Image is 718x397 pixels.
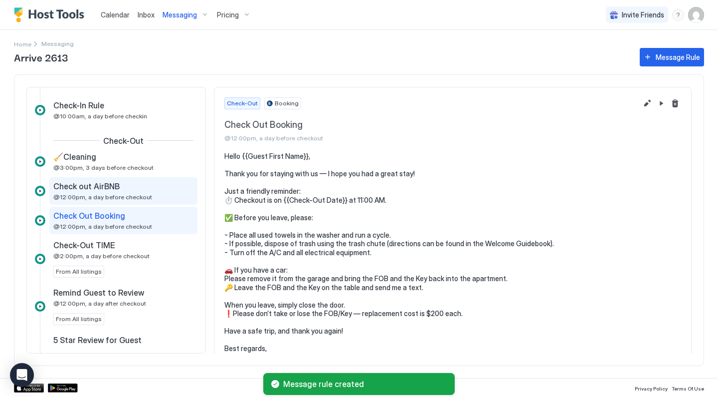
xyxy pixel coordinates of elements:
a: Inbox [138,9,155,20]
span: Check-Out [103,136,144,146]
span: 5 Star Review for Guest [53,335,142,345]
div: Breadcrumb [14,38,31,49]
span: Arrive 2613 [14,49,630,64]
button: Pause Message Rule [655,97,667,109]
button: Edit message rule [641,97,653,109]
span: @12:00pm, a day before checkout [53,193,152,201]
span: 🧹Cleaning [53,152,96,162]
span: Invite Friends [622,10,664,19]
a: Calendar [101,9,130,20]
span: Check-Out [227,99,258,108]
div: Message Rule [656,52,700,62]
span: @12:00pm, a day after checkout [53,300,146,307]
div: User profile [688,7,704,23]
span: Check Out Booking [224,119,637,131]
span: Pricing [217,10,239,19]
button: Message Rule [640,48,704,66]
span: Booking [275,99,299,108]
pre: Hello {{Guest First Name}}, Thank you for staying with us — I hope you had a great stay! Just a f... [224,152,681,362]
span: @2:00pm, a day before checkout [53,252,150,260]
span: @12:00pm, a day before checkout [53,223,152,230]
span: @3:00pm, 3 days before checkout [53,164,154,171]
a: Host Tools Logo [14,7,89,22]
span: Calendar [101,10,130,19]
span: Home [14,40,31,48]
span: Messaging [163,10,197,19]
span: Check Out Booking [53,211,125,221]
span: @12:00pm, a day before checkout [224,134,637,142]
button: Delete message rule [669,97,681,109]
span: From All listings [56,267,102,276]
span: Remind Guest to Review [53,288,144,298]
span: From All listings [56,315,102,324]
span: Breadcrumb [41,40,74,47]
span: Check out AirBNB [53,181,120,191]
span: Inbox [138,10,155,19]
span: Message rule created [283,379,447,389]
div: menu [672,9,684,21]
div: Open Intercom Messenger [10,363,34,387]
span: Check-Out TIME [53,240,115,250]
span: Check-In Rule [53,100,104,110]
span: @10:00am, a day before checkin [53,112,147,120]
a: Home [14,38,31,49]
